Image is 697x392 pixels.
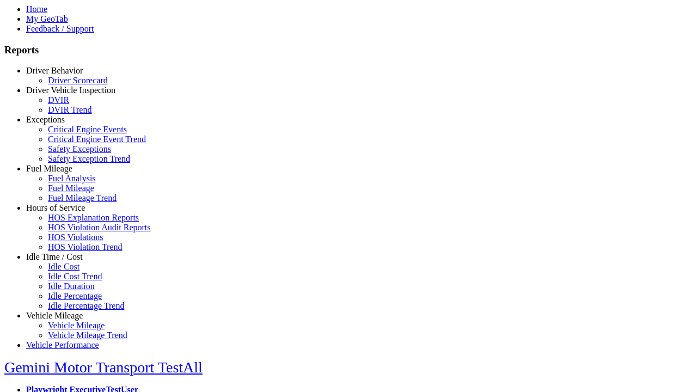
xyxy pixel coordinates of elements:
a: Exceptions [26,115,65,124]
a: Driver Behavior [26,66,83,75]
a: Idle Percentage [48,291,102,301]
a: Vehicle Mileage [48,321,105,330]
a: Fuel Analysis [48,174,96,183]
a: HOS Explanation Reports [48,213,139,222]
a: Idle Duration [48,281,95,291]
a: Driver Scorecard [48,76,108,85]
a: Vehicle Mileage Trend [48,330,127,340]
a: My GeoTab [26,14,68,23]
a: HOS Violations [48,232,103,242]
a: Fuel Mileage [48,183,94,193]
a: Idle Time / Cost [26,252,83,261]
a: DVIR [48,95,69,105]
a: Idle Cost [48,262,80,271]
a: HOS Violation Audit Reports [48,223,151,232]
a: Idle Cost Trend [48,272,102,281]
a: Safety Exceptions [48,144,111,154]
a: Feedback / Support [26,24,94,33]
a: HOS Violation Trend [48,242,123,252]
a: Fuel Mileage Trend [48,193,117,203]
a: Idle Percentage Trend [48,301,124,310]
a: Hours of Service [26,203,85,212]
a: Critical Engine Events [48,125,127,134]
a: Driver Vehicle Inspection [26,85,115,95]
a: Vehicle Performance [26,340,99,350]
a: Home [26,4,47,14]
a: Safety Exception Trend [48,154,130,163]
a: DVIR Trend [48,105,91,114]
a: Gemini Motor Transport TestAll [4,359,203,376]
a: Critical Engine Event Trend [48,134,146,144]
a: Vehicle Mileage [26,311,83,320]
h3: Reports [4,44,693,56]
a: Fuel Mileage [26,164,72,173]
